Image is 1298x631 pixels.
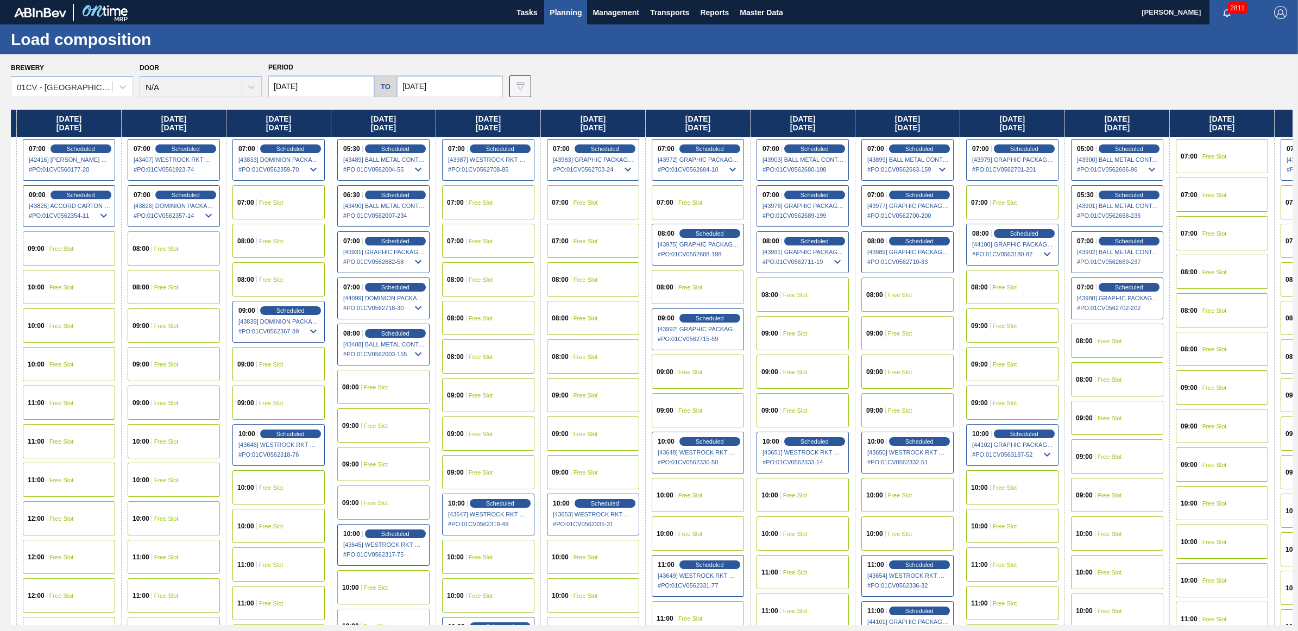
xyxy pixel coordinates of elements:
[650,6,689,19] span: Transports
[514,80,527,93] img: icon-filter-gray
[1274,6,1287,19] img: Logout
[1228,2,1247,14] span: 2811
[268,64,293,71] span: Period
[11,33,204,46] h1: Load composition
[700,6,729,19] span: Reports
[740,6,783,19] span: Master Data
[268,75,374,97] input: mm/dd/yyyy
[11,64,44,72] label: Brewery
[593,6,639,19] span: Management
[509,75,531,97] button: icon-filter-gray
[550,6,582,19] span: Planning
[1209,5,1244,20] button: Notifications
[397,75,503,97] input: mm/dd/yyyy
[14,8,66,17] img: TNhmsLtSVTkK8tSr43FrP2fwEKptu5GPRR3wAAAABJRU5ErkJggg==
[140,64,159,72] label: Door
[381,83,390,91] h5: to
[17,83,114,92] div: 01CV - [GEOGRAPHIC_DATA] Brewery
[515,6,539,19] span: Tasks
